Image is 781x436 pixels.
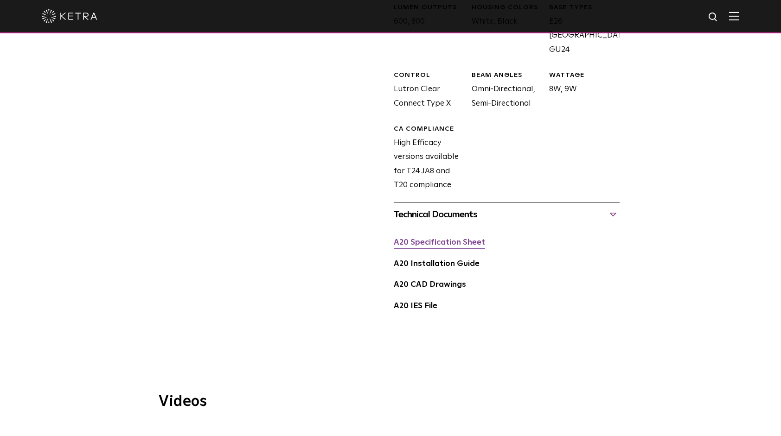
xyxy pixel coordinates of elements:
[542,71,620,111] div: 8W, 9W
[394,260,480,268] a: A20 Installation Guide
[472,71,542,80] div: BEAM ANGLES
[394,281,466,289] a: A20 CAD Drawings
[42,9,97,23] img: ketra-logo-2019-white
[394,239,485,246] a: A20 Specification Sheet
[465,71,542,111] div: Omni-Directional, Semi-Directional
[394,207,620,222] div: Technical Documents
[394,302,437,310] a: A20 IES File
[394,125,464,134] div: CA Compliance
[387,71,464,111] div: Lutron Clear Connect Type X
[387,125,464,193] div: High Efficacy versions available for T24 JA8 and T20 compliance
[549,71,620,80] div: WATTAGE
[708,12,719,23] img: search icon
[394,71,464,80] div: CONTROL
[159,394,622,409] h3: Videos
[729,12,739,20] img: Hamburger%20Nav.svg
